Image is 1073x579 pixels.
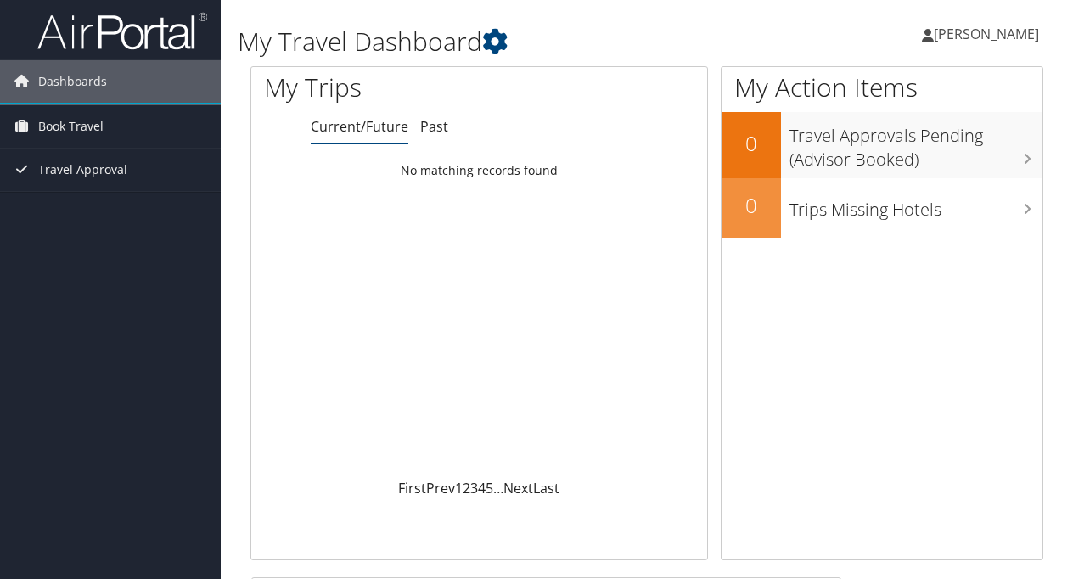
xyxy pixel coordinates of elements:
a: 5 [486,479,493,497]
a: Next [503,479,533,497]
h2: 0 [722,191,781,220]
a: 4 [478,479,486,497]
a: [PERSON_NAME] [922,8,1056,59]
a: First [398,479,426,497]
a: 3 [470,479,478,497]
a: 0Travel Approvals Pending (Advisor Booked) [722,112,1042,177]
span: [PERSON_NAME] [934,25,1039,43]
h2: 0 [722,129,781,158]
a: Past [420,117,448,136]
h3: Trips Missing Hotels [789,189,1042,222]
span: Book Travel [38,105,104,148]
span: Travel Approval [38,149,127,191]
a: Current/Future [311,117,408,136]
h1: My Trips [264,70,504,105]
a: 2 [463,479,470,497]
img: airportal-logo.png [37,11,207,51]
a: 1 [455,479,463,497]
h1: My Travel Dashboard [238,24,784,59]
span: … [493,479,503,497]
a: Prev [426,479,455,497]
span: Dashboards [38,60,107,103]
a: Last [533,479,559,497]
h1: My Action Items [722,70,1042,105]
td: No matching records found [251,155,707,186]
a: 0Trips Missing Hotels [722,178,1042,238]
h3: Travel Approvals Pending (Advisor Booked) [789,115,1042,171]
